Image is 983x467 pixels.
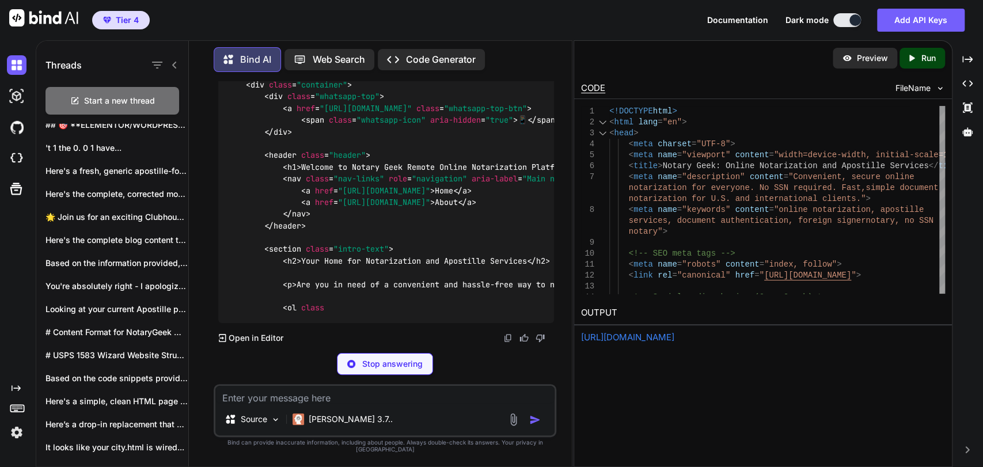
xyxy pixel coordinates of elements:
[866,216,933,225] span: notary, no SSN
[329,115,352,126] span: class
[315,92,379,102] span: "whatsapp-top"
[274,221,301,231] span: header
[652,107,672,116] span: html
[297,103,315,113] span: href
[677,260,681,269] span: =
[595,117,610,128] div: Click to collapse the range.
[45,58,82,72] h1: Threads
[735,271,754,280] span: href
[306,244,329,255] span: class
[45,419,188,430] p: Here’s a drop-in replacement that will cover...
[292,209,306,219] span: nav
[264,244,393,255] span: < = >
[283,279,297,290] span: < >
[866,194,870,203] span: >
[677,150,681,160] span: =
[928,161,938,170] span: </
[628,271,633,280] span: <
[682,150,730,160] span: "viewport"
[287,173,301,184] span: nav
[45,396,188,407] p: Here's a simple, clean HTML page that...
[595,128,610,139] div: Click to collapse the range.
[229,332,283,344] p: Open in Editor
[333,244,389,255] span: "intro-text"
[609,107,653,116] span: <!DOCTYPE
[45,280,188,292] p: You're absolutely right - I apologize for...
[269,92,283,102] span: div
[536,333,545,343] img: dislike
[581,332,674,343] a: [URL][DOMAIN_NAME]
[529,414,541,426] img: icon
[472,173,518,184] span: aria-label
[283,209,310,219] span: </ >
[283,173,605,184] span: < = = = >
[904,161,928,170] span: vices
[444,103,527,113] span: "whatsapp-top-btn"
[921,52,936,64] p: Run
[735,205,769,214] span: content
[581,248,594,259] div: 10
[581,128,594,139] div: 3
[45,373,188,384] p: Based on the code snippets provided, this...
[45,350,188,361] p: # USPS 1583 Wizard Website Structure The...
[241,413,267,425] p: Source
[269,244,301,255] span: section
[581,237,594,248] div: 9
[842,53,852,63] img: preview
[45,142,188,154] p: 't 1 the 0. 0 1 have...
[662,117,682,127] span: "en"
[857,52,888,64] p: Preview
[45,234,188,246] p: Here's the complete blog content transformed for...
[7,149,26,168] img: cloudideIcon
[783,172,788,181] span: =
[485,115,513,126] span: "true"
[658,161,662,170] span: >
[581,117,594,128] div: 2
[614,128,633,138] span: head
[628,216,866,225] span: services, document authentication, foreign signer
[287,279,292,290] span: p
[264,221,306,231] span: </ >
[301,197,435,207] span: < = >
[283,162,301,172] span: < >
[338,185,430,196] span: "[URL][DOMAIN_NAME]"
[935,83,945,93] img: chevron down
[769,150,773,160] span: =
[45,303,188,315] p: Looking at your current Apostille page, I...
[581,259,594,270] div: 11
[301,303,324,313] span: class
[412,173,467,184] span: "navigation"
[306,185,310,196] span: a
[309,413,393,425] p: [PERSON_NAME] 3.7..
[851,271,856,280] span: "
[581,292,594,303] div: 14
[628,161,633,170] span: <
[283,303,324,313] span: <
[788,172,914,181] span: "Convenient, secure online
[658,205,677,214] span: name
[672,107,677,116] span: >
[315,197,333,207] span: href
[658,271,672,280] span: rel
[682,172,745,181] span: "description"
[320,103,412,113] span: "[URL][DOMAIN_NAME]"
[45,326,188,338] p: # Content Format for NotaryGeek Management System...
[759,260,764,269] span: =
[251,79,264,90] span: div
[837,260,841,269] span: >
[507,413,520,426] img: attachment
[773,150,962,160] span: "width=device-width, initial-scale=1.0"
[633,172,653,181] span: meta
[628,260,633,269] span: <
[773,205,923,214] span: "online notarization, apostille
[287,303,297,313] span: ol
[103,17,111,24] img: premium
[519,333,529,343] img: like
[274,127,287,137] span: div
[764,271,851,280] span: [URL][DOMAIN_NAME]
[628,150,633,160] span: <
[866,183,938,192] span: simple document
[269,79,292,90] span: class
[214,439,556,453] p: Bind can provide inaccurate information, including about people. Always double-check its answers....
[614,117,633,127] span: html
